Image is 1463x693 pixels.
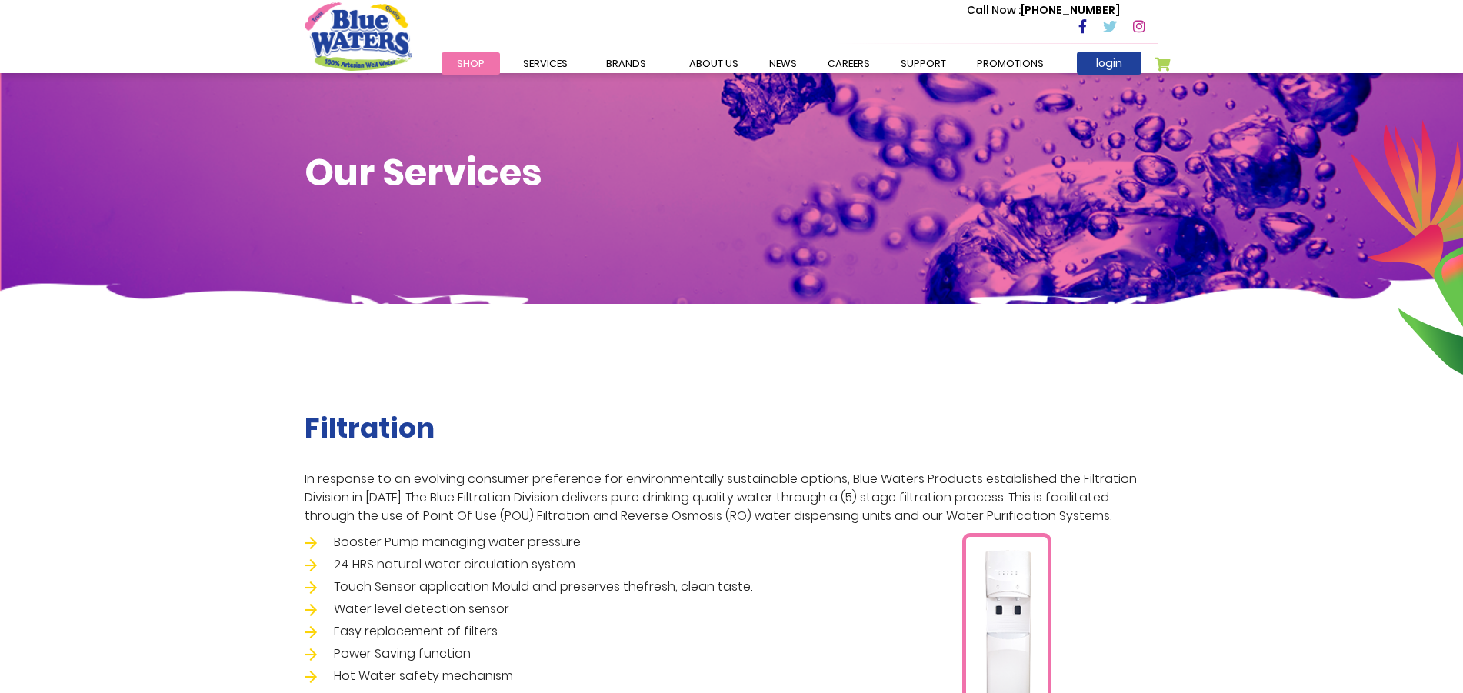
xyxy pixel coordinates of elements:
[305,626,317,638] img: distribution-aero.png
[812,52,885,75] a: careers
[305,151,1158,195] h1: Our Services
[305,604,317,616] img: distribution-aero.png
[305,667,939,685] li: Hot Water safety mechanism
[885,52,961,75] a: support
[967,2,1120,18] p: [PHONE_NUMBER]
[305,537,317,549] img: distribution-aero.png
[508,52,583,75] a: Services
[606,56,646,71] span: Brands
[457,56,485,71] span: Shop
[305,470,1158,525] p: In response to an evolving consumer preference for environmentally sustainable options, Blue Wate...
[305,2,412,70] a: store logo
[523,56,568,71] span: Services
[305,411,1158,445] h2: Filtration
[754,52,812,75] a: News
[305,671,317,683] img: distribution-aero.png
[305,555,939,574] li: 24 HRS natural water circulation system
[1077,52,1141,75] a: login
[305,622,939,641] li: Easy replacement of filters
[591,52,662,75] a: Brands
[305,645,939,663] li: Power Saving function
[961,52,1059,75] a: Promotions
[674,52,754,75] a: about us
[305,648,317,661] img: distribution-aero.png
[305,559,317,571] img: distribution-aero.png
[967,2,1021,18] span: Call Now :
[305,581,317,594] img: distribution-aero.png
[305,533,939,551] li: Booster Pump managing water pressure
[305,578,939,596] li: Touch Sensor application Mould and preserves thefresh, clean taste.
[442,52,500,75] a: Shop
[305,600,939,618] li: Water level detection sensor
